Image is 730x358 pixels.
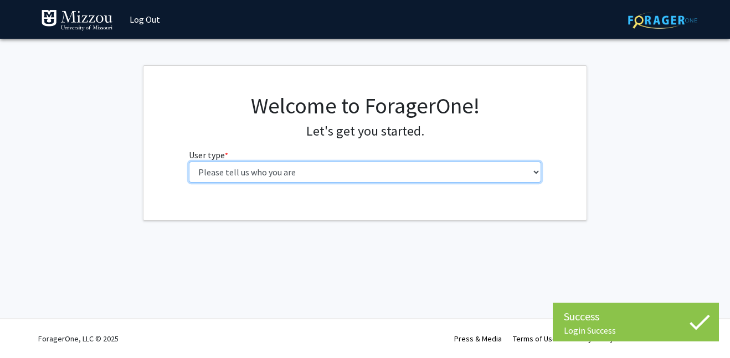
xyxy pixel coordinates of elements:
[38,319,119,358] div: ForagerOne, LLC © 2025
[189,148,228,162] label: User type
[564,308,708,325] div: Success
[513,334,557,344] a: Terms of Use
[454,334,502,344] a: Press & Media
[628,12,697,29] img: ForagerOne Logo
[189,92,542,119] h1: Welcome to ForagerOne!
[564,325,708,336] div: Login Success
[189,123,542,139] h4: Let's get you started.
[41,9,113,32] img: University of Missouri Logo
